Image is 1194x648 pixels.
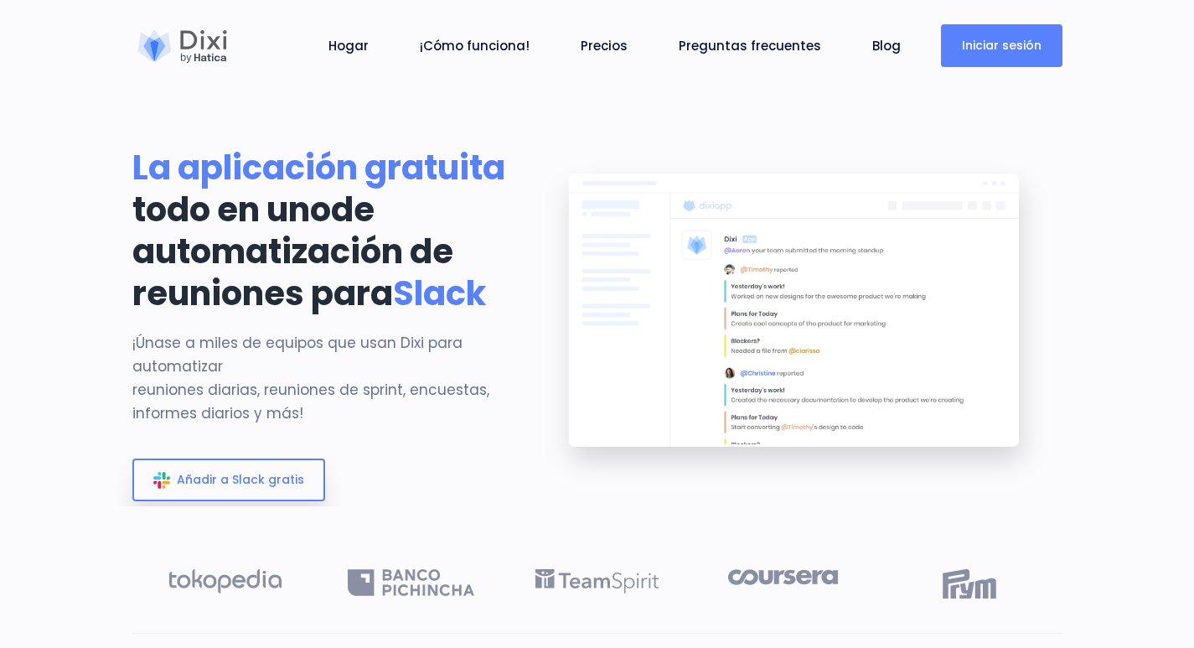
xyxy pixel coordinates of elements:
a: Añadir a Slack gratis [132,459,325,501]
img: pancarta de aterrizaje [530,147,1062,501]
a: Precios [574,36,634,55]
font: Blog [872,37,901,54]
font: de automatización de reuniones para [132,186,453,317]
img: slack_icon_color.svg [153,472,170,489]
font: Iniciar sesión [962,37,1042,54]
a: Hogar [322,36,375,55]
font: Añadir a Slack gratis [177,471,304,488]
a: ¡Cómo funciona! [413,36,536,55]
font: Precios [581,37,628,54]
a: Iniciar sesión [941,24,1062,67]
a: Preguntas frecuentes [672,36,828,55]
font: reuniones diarias, reuniones de sprint, encuestas, informes diarios y más! [132,380,489,423]
font: Preguntas frecuentes [679,37,821,54]
a: Blog [866,36,907,55]
font: La aplicación gratuita [132,144,505,191]
font: Hogar [328,37,369,54]
font: todo en uno [132,186,331,233]
font: ¡Únase a miles de equipos que usan Dixi para automatizar [132,333,463,376]
font: ¡Cómo funciona! [420,37,530,54]
font: Slack [393,270,486,317]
